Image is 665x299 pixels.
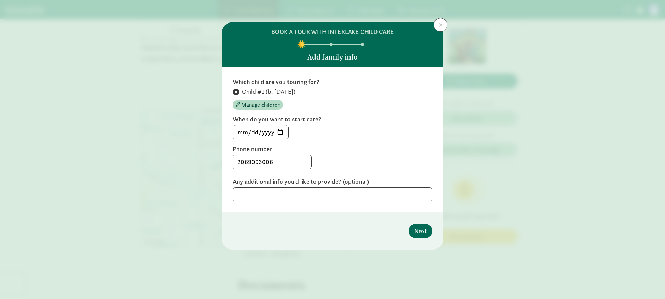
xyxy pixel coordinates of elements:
[233,178,432,186] label: Any additional info you'd like to provide? (optional)
[233,155,311,169] input: 5555555555
[233,145,432,153] label: Phone number
[233,115,432,124] label: When do you want to start care?
[409,224,432,238] button: Next
[307,53,358,61] h5: Add family info
[233,100,283,110] button: Manage children
[271,28,394,36] h6: BOOK A TOUR WITH INTERLAKE CHILD CARE
[242,88,295,96] span: Child #1 (b. [DATE])
[414,226,427,236] span: Next
[233,78,432,86] label: Which child are you touring for?
[241,101,280,109] span: Manage children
